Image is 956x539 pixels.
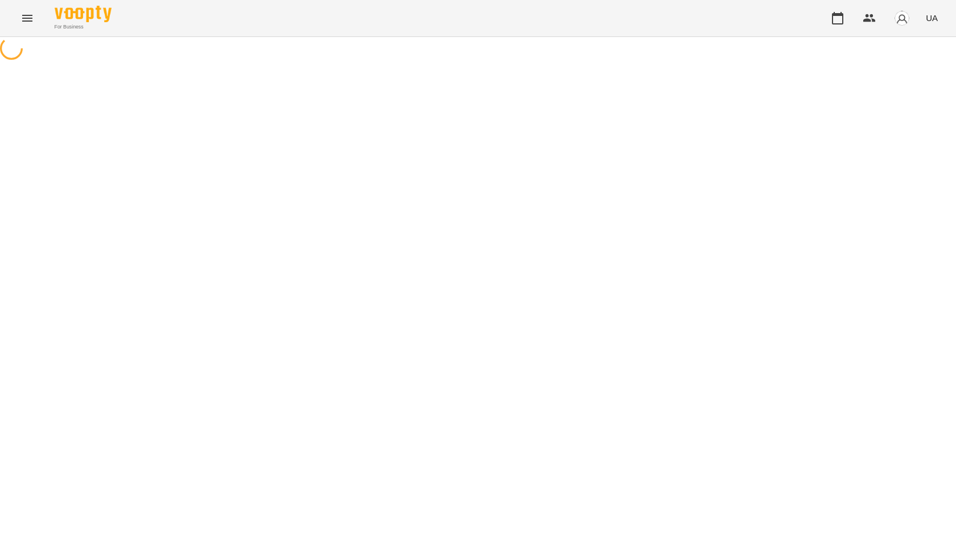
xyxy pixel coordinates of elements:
button: Menu [14,5,41,32]
span: UA [926,12,938,24]
img: avatar_s.png [894,10,910,26]
img: Voopty Logo [55,6,112,22]
span: For Business [55,23,112,31]
button: UA [921,7,942,28]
